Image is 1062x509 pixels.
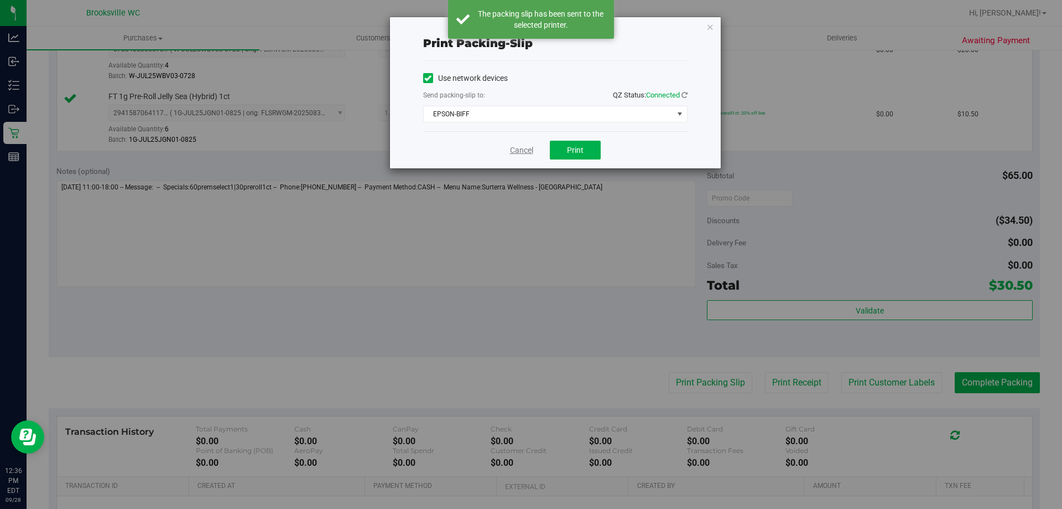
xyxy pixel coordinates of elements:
[423,37,533,50] span: Print packing-slip
[646,91,680,99] span: Connected
[567,146,584,155] span: Print
[424,106,673,122] span: EPSON-BIFF
[11,420,44,454] iframe: Resource center
[423,90,485,100] label: Send packing-slip to:
[510,145,533,156] a: Cancel
[423,73,508,84] label: Use network devices
[613,91,688,99] span: QZ Status:
[550,141,601,160] button: Print
[476,8,606,30] div: The packing slip has been sent to the selected printer.
[673,106,686,122] span: select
